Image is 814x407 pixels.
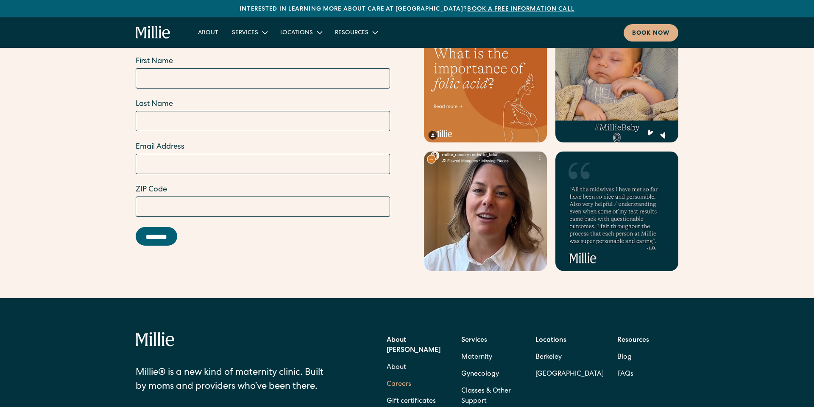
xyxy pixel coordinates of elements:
[136,99,390,110] label: Last Name
[335,29,368,38] div: Resources
[136,366,335,394] div: Millie® is a new kind of maternity clinic. Built by moms and providers who’ve been there.
[617,366,633,383] a: FAQs
[467,6,574,12] a: Book a free information call
[461,337,487,344] strong: Services
[191,25,225,39] a: About
[387,337,440,354] strong: About [PERSON_NAME]
[232,29,258,38] div: Services
[632,29,670,38] div: Book now
[617,349,632,366] a: Blog
[328,25,384,39] div: Resources
[461,366,499,383] a: Gynecology
[136,184,390,196] label: ZIP Code
[273,25,328,39] div: Locations
[624,24,678,42] a: Book now
[535,349,604,366] a: Berkeley
[617,337,649,344] strong: Resources
[535,337,566,344] strong: Locations
[280,29,313,38] div: Locations
[136,141,390,153] label: Email Address
[136,56,390,246] form: Email Form
[461,349,492,366] a: Maternity
[535,366,604,383] a: [GEOGRAPHIC_DATA]
[225,25,273,39] div: Services
[387,359,406,376] a: About
[387,376,411,393] a: Careers
[136,26,171,39] a: home
[136,56,390,67] label: First Name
